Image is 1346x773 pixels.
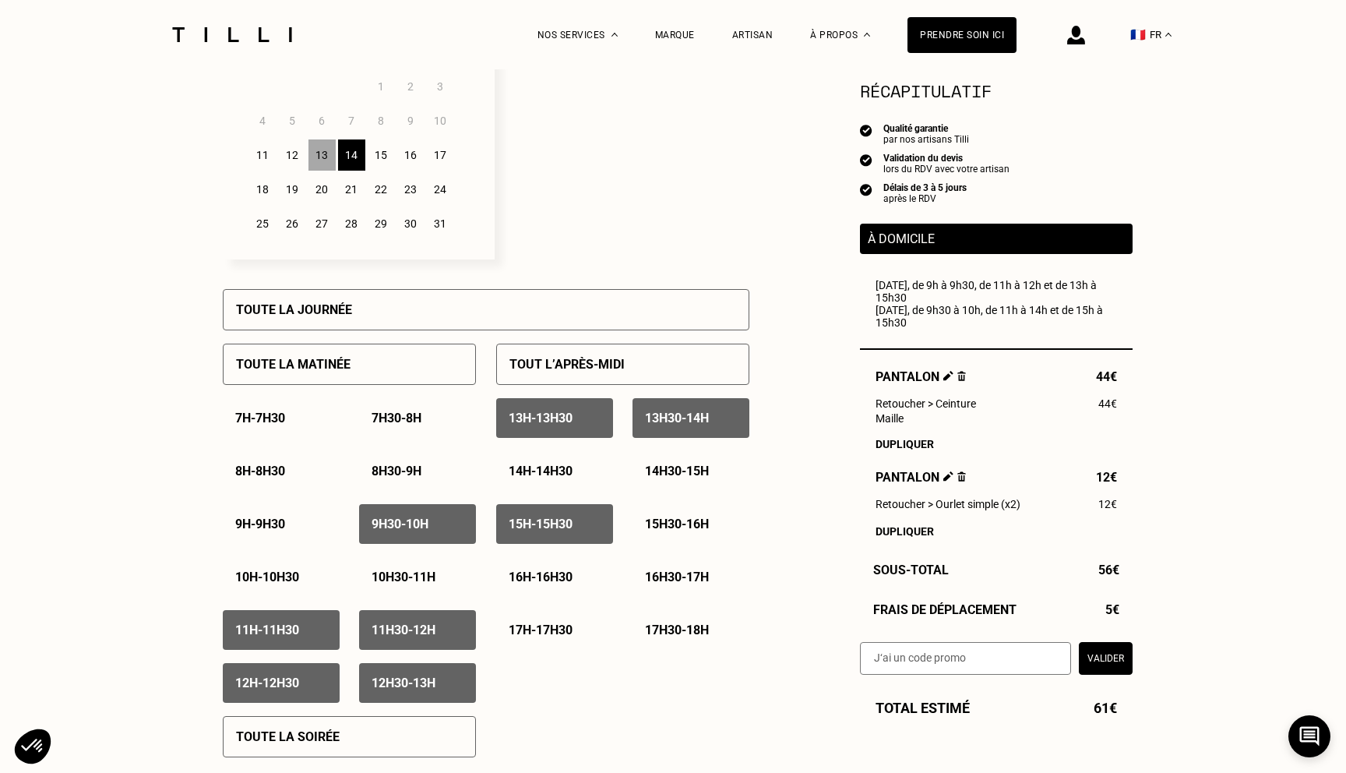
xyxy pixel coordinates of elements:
div: Sous-Total [860,563,1133,577]
p: 7h30 - 8h [372,411,421,425]
div: lors du RDV avec votre artisan [883,164,1010,175]
p: 17h - 17h30 [509,623,573,637]
span: 🇫🇷 [1130,27,1146,42]
p: 13h30 - 14h [645,411,709,425]
div: 21 [338,174,365,205]
div: 23 [397,174,425,205]
p: À domicile [868,231,1125,246]
div: Qualité garantie [883,123,969,134]
img: Menu déroulant [611,33,618,37]
p: 11h30 - 12h [372,623,435,637]
p: 16h30 - 17h [645,570,709,584]
section: Récapitulatif [860,78,1133,104]
span: Retoucher > Ceinture [876,397,976,410]
span: 44€ [1096,369,1117,384]
span: 61€ [1094,700,1117,716]
a: Artisan [732,30,773,41]
span: Pantalon [876,369,966,384]
p: Toute la matinée [236,357,351,372]
p: 13h - 13h30 [509,411,573,425]
p: 14h30 - 15h [645,464,709,478]
div: 22 [368,174,395,205]
p: 9h - 9h30 [235,517,285,531]
div: Frais de déplacement [860,602,1133,617]
img: Logo du service de couturière Tilli [167,27,298,42]
img: Éditer [943,371,953,381]
div: 19 [279,174,306,205]
div: Validation du devis [883,153,1010,164]
div: [DATE], de 9h30 à 10h, de 11h à 14h et de 15h à 15h30 [876,304,1117,329]
div: 18 [249,174,277,205]
p: 17h30 - 18h [645,623,709,637]
img: Menu déroulant à propos [864,33,870,37]
p: 12h30 - 13h [372,676,435,690]
div: 11 [249,139,277,171]
div: 12 [279,139,306,171]
span: 56€ [1098,563,1119,577]
div: après le RDV [883,193,967,204]
img: icon list info [860,123,872,137]
img: Supprimer [957,371,966,381]
p: Tout l’après-midi [509,357,625,372]
button: Valider [1079,642,1133,675]
span: 44€ [1098,397,1117,410]
p: 14h - 14h30 [509,464,573,478]
p: 9h30 - 10h [372,517,428,531]
div: [DATE], de 9h à 9h30, de 11h à 12h et de 13h à 15h30 [876,279,1117,304]
div: 13 [308,139,336,171]
span: 5€ [1105,602,1119,617]
img: Éditer [943,471,953,482]
p: 11h - 11h30 [235,623,299,637]
img: icône connexion [1067,26,1085,44]
div: 28 [338,208,365,239]
input: J‘ai un code promo [860,642,1071,675]
a: Prendre soin ici [907,17,1017,53]
p: 7h - 7h30 [235,411,285,425]
p: 8h30 - 9h [372,464,421,478]
div: Délais de 3 à 5 jours [883,182,967,193]
p: 10h30 - 11h [372,570,435,584]
div: 27 [308,208,336,239]
img: icon list info [860,153,872,167]
span: 12€ [1096,470,1117,485]
div: Total estimé [860,700,1133,716]
p: 15h30 - 16h [645,517,709,531]
span: Pantalon [876,470,966,485]
p: Toute la journée [236,302,352,317]
p: 12h - 12h30 [235,676,299,690]
p: 8h - 8h30 [235,464,285,478]
img: menu déroulant [1165,33,1172,37]
div: 16 [397,139,425,171]
div: Dupliquer [876,438,1117,450]
div: 30 [397,208,425,239]
span: Maille [876,412,904,425]
p: 15h - 15h30 [509,517,573,531]
p: 16h - 16h30 [509,570,573,584]
div: 24 [427,174,454,205]
div: 31 [427,208,454,239]
div: 26 [279,208,306,239]
div: 15 [368,139,395,171]
div: 20 [308,174,336,205]
a: Marque [655,30,695,41]
div: 14 [338,139,365,171]
div: Dupliquer [876,525,1117,538]
p: Toute la soirée [236,729,340,744]
div: 17 [427,139,454,171]
img: Supprimer [957,471,966,482]
div: 25 [249,208,277,239]
span: 12€ [1098,498,1117,510]
span: Retoucher > Ourlet simple (x2) [876,498,1020,510]
div: par nos artisans Tilli [883,134,969,145]
div: 29 [368,208,395,239]
img: icon list info [860,182,872,196]
p: 10h - 10h30 [235,570,299,584]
